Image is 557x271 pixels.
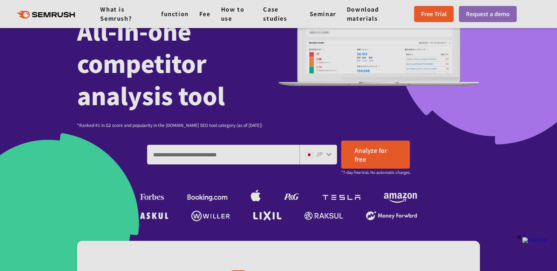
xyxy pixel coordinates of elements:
[466,9,510,18] font: Request a demo
[263,5,287,22] a: Case studies
[221,5,245,22] a: How to use
[77,122,262,128] font: *Ranked #1 in G2 score and popularity in the [DOMAIN_NAME] SEO tool category (as of [DATE])
[347,5,379,22] a: Download materials
[341,141,410,169] a: Analyze for free
[341,169,411,175] font: *7-day free trial. No automatic charges.
[161,9,189,18] a: function
[77,46,225,112] font: competitor analysis tool
[77,14,191,47] font: All-in-one
[421,9,447,18] font: Free Trial
[310,9,336,18] a: Seminar
[100,5,132,22] a: What is Semrush?
[316,150,323,158] font: JP
[147,145,299,164] input: Enter a domain, keyword or URL
[355,146,387,163] font: Analyze for free
[414,6,454,22] a: Free Trial
[199,9,211,18] a: Fee
[459,6,517,22] a: Request a demo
